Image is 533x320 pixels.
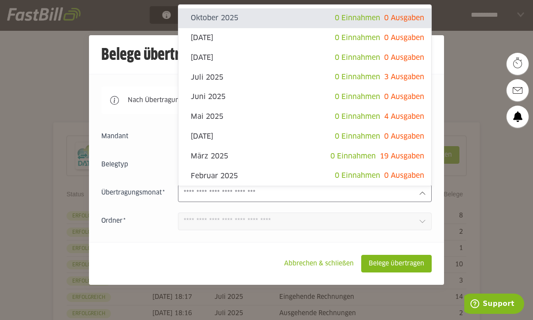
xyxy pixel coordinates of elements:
span: 0 Ausgaben [384,133,424,140]
sl-button: Belege übertragen [361,255,432,272]
span: 0 Einnahmen [335,172,380,179]
span: 0 Einnahmen [335,133,380,140]
sl-option: [DATE] [178,28,432,48]
span: 0 Einnahmen [330,153,376,160]
sl-option: [DATE] [178,127,432,147]
span: 0 Einnahmen [335,34,380,41]
sl-option: Februar 2025 [178,166,432,186]
span: 0 Ausgaben [384,15,424,22]
span: 3 Ausgaben [384,74,424,81]
span: 0 Einnahmen [335,15,380,22]
sl-option: [DATE] [178,48,432,68]
span: 0 Einnahmen [335,74,380,81]
span: 0 Ausgaben [384,172,424,179]
sl-option: März 2025 [178,147,432,166]
sl-button: Abbrechen & schließen [277,255,361,272]
sl-option: Juni 2025 [178,87,432,107]
sl-option: Juli 2025 [178,67,432,87]
span: 0 Ausgaben [384,34,424,41]
sl-option: Mai 2025 [178,107,432,127]
span: 0 Einnahmen [335,54,380,61]
span: 0 Einnahmen [335,113,380,120]
span: 0 Einnahmen [335,93,380,100]
sl-option: Oktober 2025 [178,8,432,28]
iframe: Öffnet ein Widget, in dem Sie weitere Informationen finden [464,294,524,316]
span: 4 Ausgaben [384,113,424,120]
span: 0 Ausgaben [384,54,424,61]
span: 19 Ausgaben [380,153,424,160]
span: 0 Ausgaben [384,93,424,100]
